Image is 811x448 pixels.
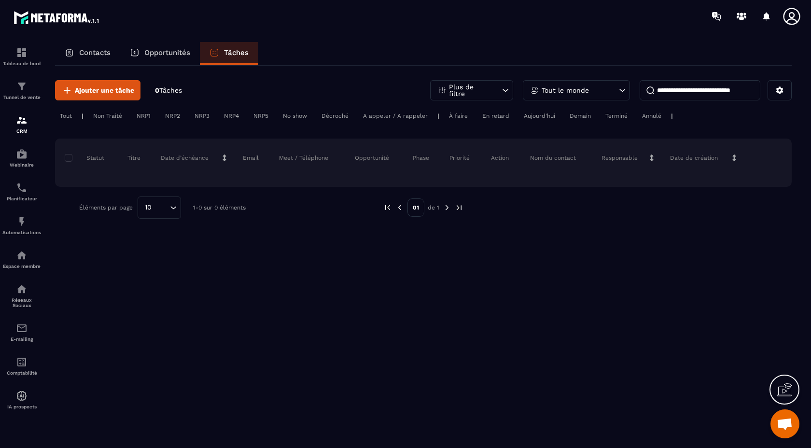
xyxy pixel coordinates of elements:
[383,203,392,212] img: prev
[79,48,111,57] p: Contacts
[413,154,429,162] p: Phase
[601,154,638,162] p: Responsable
[278,110,312,122] div: No show
[160,110,185,122] div: NRP2
[428,204,439,211] p: de 1
[144,48,190,57] p: Opportunités
[79,204,133,211] p: Éléments par page
[55,80,140,100] button: Ajouter une tâche
[159,86,182,94] span: Tâches
[16,283,28,295] img: social-network
[161,154,209,162] p: Date d’échéance
[16,81,28,92] img: formation
[2,209,41,242] a: automationsautomationsAutomatisations
[2,73,41,107] a: formationformationTunnel de vente
[75,85,134,95] span: Ajouter une tâche
[443,203,451,212] img: next
[120,42,200,65] a: Opportunités
[2,175,41,209] a: schedulerschedulerPlanificateur
[2,370,41,376] p: Comptabilité
[2,404,41,409] p: IA prospects
[2,297,41,308] p: Réseaux Sociaux
[16,322,28,334] img: email
[2,162,41,168] p: Webinaire
[16,250,28,261] img: automations
[16,390,28,402] img: automations
[671,112,673,119] p: |
[358,110,433,122] div: A appeler / A rappeler
[243,154,259,162] p: Email
[491,154,509,162] p: Action
[2,141,41,175] a: automationsautomationsWebinaire
[601,110,632,122] div: Terminé
[444,110,473,122] div: À faire
[2,107,41,141] a: formationformationCRM
[2,61,41,66] p: Tableau de bord
[193,204,246,211] p: 1-0 sur 0 éléments
[455,203,463,212] img: next
[88,110,127,122] div: Non Traité
[770,409,799,438] a: Ouvrir le chat
[2,40,41,73] a: formationformationTableau de bord
[190,110,214,122] div: NRP3
[637,110,666,122] div: Annulé
[2,349,41,383] a: accountantaccountantComptabilité
[2,264,41,269] p: Espace membre
[2,196,41,201] p: Planificateur
[477,110,514,122] div: En retard
[141,202,155,213] span: 10
[14,9,100,26] img: logo
[437,112,439,119] p: |
[279,154,328,162] p: Meet / Téléphone
[317,110,353,122] div: Décroché
[519,110,560,122] div: Aujourd'hui
[2,336,41,342] p: E-mailing
[2,242,41,276] a: automationsautomationsEspace membre
[449,154,470,162] p: Priorité
[82,112,84,119] p: |
[127,154,140,162] p: Titre
[2,315,41,349] a: emailemailE-mailing
[565,110,596,122] div: Demain
[2,95,41,100] p: Tunnel de vente
[2,128,41,134] p: CRM
[138,196,181,219] div: Search for option
[449,84,491,97] p: Plus de filtre
[355,154,389,162] p: Opportunité
[16,356,28,368] img: accountant
[55,110,77,122] div: Tout
[16,47,28,58] img: formation
[219,110,244,122] div: NRP4
[224,48,249,57] p: Tâches
[542,87,589,94] p: Tout le monde
[16,216,28,227] img: automations
[249,110,273,122] div: NRP5
[2,230,41,235] p: Automatisations
[132,110,155,122] div: NRP1
[407,198,424,217] p: 01
[395,203,404,212] img: prev
[16,114,28,126] img: formation
[55,42,120,65] a: Contacts
[530,154,576,162] p: Nom du contact
[2,276,41,315] a: social-networksocial-networkRéseaux Sociaux
[155,202,168,213] input: Search for option
[16,182,28,194] img: scheduler
[670,154,718,162] p: Date de création
[200,42,258,65] a: Tâches
[155,86,182,95] p: 0
[16,148,28,160] img: automations
[67,154,104,162] p: Statut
